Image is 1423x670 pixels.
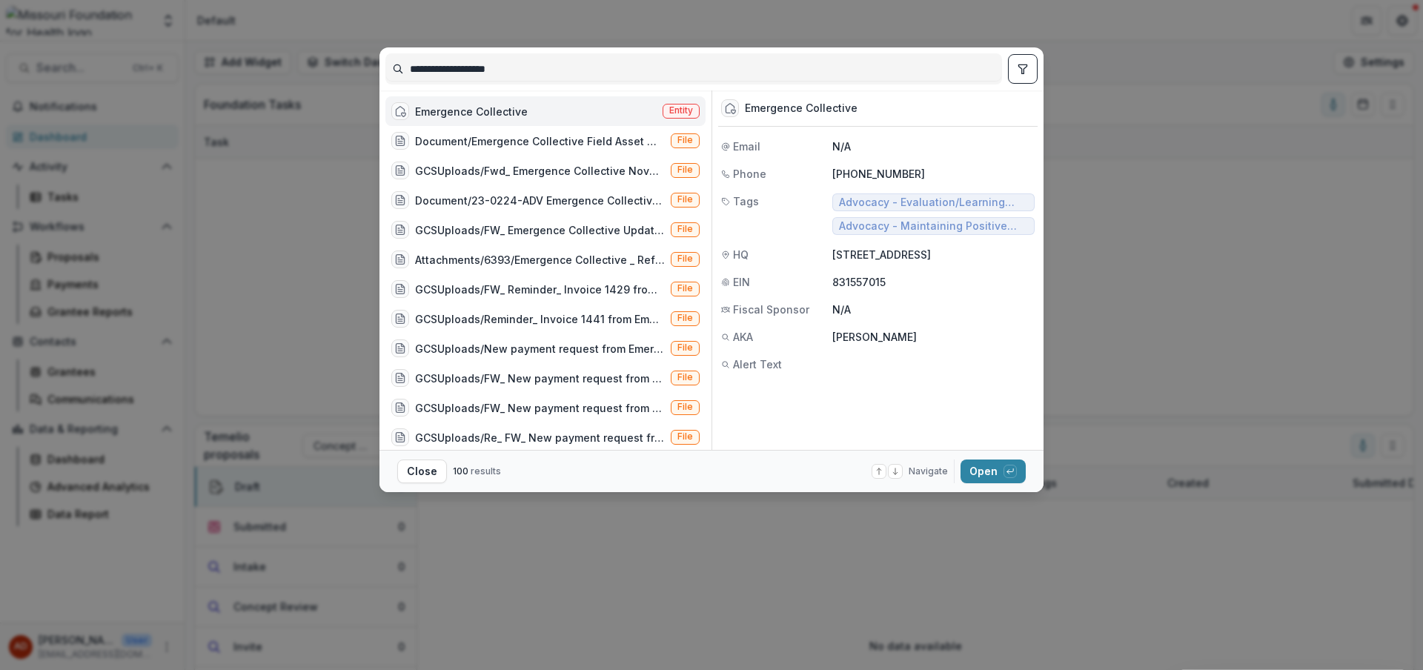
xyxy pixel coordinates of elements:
span: File [677,342,693,353]
span: File [677,372,693,382]
div: GCSUploads/FW_ Reminder_ Invoice 1429 from Emergence Collective LLC.msg [415,282,665,297]
div: GCSUploads/Fwd_ Emergence Collective November Invoice.msg [415,163,665,179]
span: File [677,165,693,175]
div: Attachments/6393/Emergence Collective _ References.pdf [415,252,665,268]
div: GCSUploads/FW_ Emergence Collective Update_ New mailing address.msg [415,222,665,238]
span: Phone [733,166,766,182]
span: EIN [733,274,750,290]
div: Document/23-0224-ADV Emergence Collective - Summary Form.docx [415,193,665,208]
button: Open [961,460,1026,483]
span: Alert Text [733,356,782,372]
span: Email [733,139,760,154]
span: results [471,465,501,477]
span: Advocacy - Maintaining Positive Momentum (2[DATE]2[DATE] - Training and capacity building support... [839,220,1028,233]
span: Tags [733,193,759,209]
span: File [677,224,693,234]
span: File [677,253,693,264]
p: [PERSON_NAME] [832,329,1035,345]
span: Fiscal Sponsor [733,302,809,317]
p: 831557015 [832,274,1035,290]
div: Emergence Collective [745,102,858,115]
div: GCSUploads/FW_ New payment request from Emergence Collective - invoice 1266.msg [415,400,665,416]
span: File [677,135,693,145]
span: File [677,431,693,442]
button: toggle filters [1008,54,1038,84]
span: File [677,313,693,323]
span: Navigate [909,465,948,478]
span: 100 [453,465,468,477]
span: File [677,402,693,412]
div: GCSUploads/New payment request from Emergence Collective due on 05_01_2025 - invoice 1441.msg [415,341,665,356]
p: [STREET_ADDRESS] [832,247,1035,262]
span: File [677,194,693,205]
div: Document/Emergence Collective Field Asset Mapping Summary Form.doc [415,133,665,149]
p: [PHONE_NUMBER] [832,166,1035,182]
p: N/A [832,302,1035,317]
span: Entity [669,105,693,116]
button: Close [397,460,447,483]
div: GCSUploads/Reminder_ Invoice 1441 from Emergence Collective LLC.msg [415,311,665,327]
p: N/A [832,139,1035,154]
span: File [677,283,693,293]
div: GCSUploads/FW_ New payment request from Emergence Collective - invoice 1338.msg [415,371,665,386]
span: AKA [733,329,753,345]
div: GCSUploads/Re_ FW_ New payment request from Emergence Collective - invoice 1266.msg [415,430,665,445]
div: Emergence Collective [415,104,528,119]
span: Advocacy - Evaluation/Learning (2[DATE]2[DATE] [839,196,1028,209]
span: HQ [733,247,749,262]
